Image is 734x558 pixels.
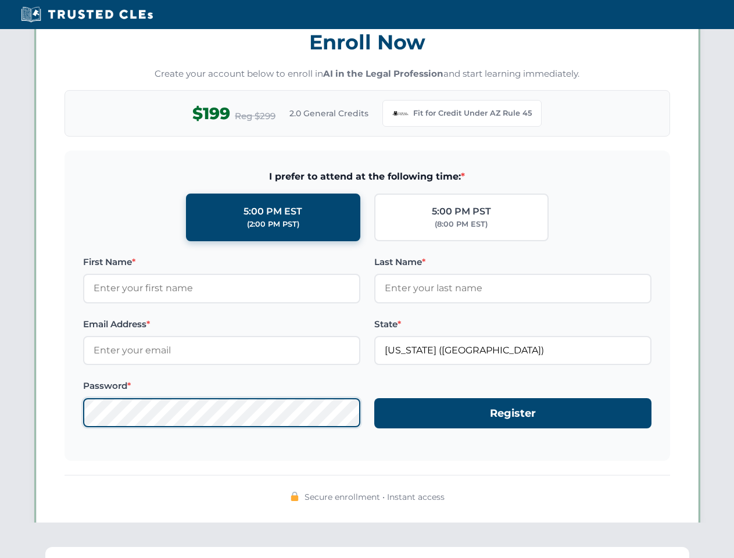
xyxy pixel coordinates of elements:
label: State [374,317,651,331]
label: Last Name [374,255,651,269]
img: 🔒 [290,492,299,501]
input: Arizona (AZ) [374,336,651,365]
span: Reg $299 [235,109,275,123]
div: (8:00 PM EST) [435,219,488,230]
span: I prefer to attend at the following time: [83,169,651,184]
span: Fit for Credit Under AZ Rule 45 [413,108,532,119]
label: Password [83,379,360,393]
input: Enter your first name [83,274,360,303]
button: Register [374,398,651,429]
img: Trusted CLEs [17,6,156,23]
p: Create your account below to enroll in and start learning immediately. [65,67,670,81]
div: 5:00 PM PST [432,204,491,219]
div: (2:00 PM PST) [247,219,299,230]
input: Enter your last name [374,274,651,303]
span: 2.0 General Credits [289,107,368,120]
div: 5:00 PM EST [244,204,302,219]
h3: Enroll Now [65,24,670,60]
img: Arizona Bar [392,105,409,121]
span: Secure enrollment • Instant access [305,491,445,503]
label: Email Address [83,317,360,331]
label: First Name [83,255,360,269]
input: Enter your email [83,336,360,365]
span: $199 [192,101,230,127]
strong: AI in the Legal Profession [323,68,443,79]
